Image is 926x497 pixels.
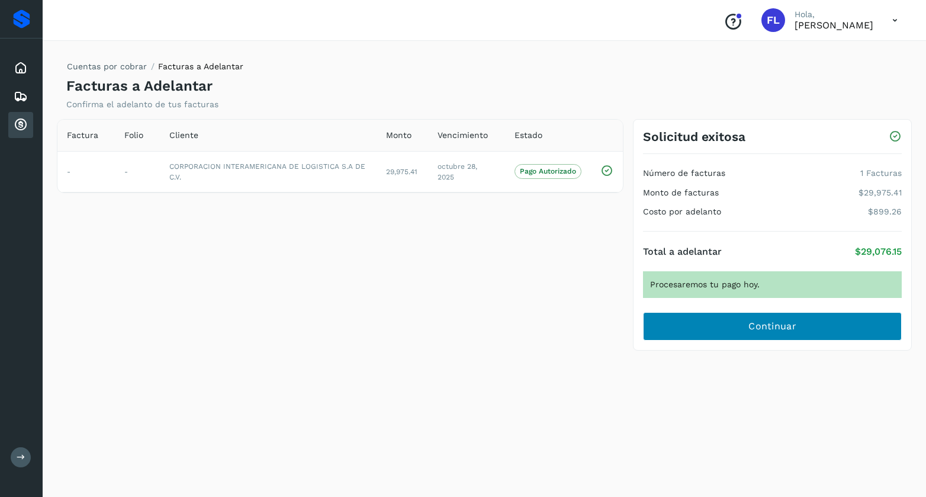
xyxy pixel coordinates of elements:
[643,312,902,341] button: Continuar
[643,188,719,198] h4: Monto de facturas
[66,78,213,95] h4: Facturas a Adelantar
[438,162,477,181] span: octubre 28, 2025
[860,168,902,178] p: 1 Facturas
[8,112,33,138] div: Cuentas por cobrar
[438,129,488,142] span: Vencimiento
[8,55,33,81] div: Inicio
[115,151,160,192] td: -
[386,129,411,142] span: Monto
[795,9,873,20] p: Hola,
[160,151,377,192] td: CORPORACION INTERAMERICANA DE LOGISTICA S.A DE C.V.
[748,320,796,333] span: Continuar
[643,129,745,144] h3: Solicitud exitosa
[643,168,725,178] h4: Número de facturas
[855,246,902,257] p: $29,076.15
[124,129,143,142] span: Folio
[169,129,198,142] span: Cliente
[66,100,218,110] p: Confirma el adelanto de tus facturas
[67,62,147,71] a: Cuentas por cobrar
[643,271,902,298] div: Procesaremos tu pago hoy.
[67,129,98,142] span: Factura
[868,207,902,217] p: $899.26
[643,246,722,257] h4: Total a adelantar
[643,207,721,217] h4: Costo por adelanto
[57,151,115,192] td: -
[386,168,417,176] span: 29,975.41
[520,167,576,175] p: Pago Autorizado
[66,60,243,78] nav: breadcrumb
[859,188,902,198] p: $29,975.41
[158,62,243,71] span: Facturas a Adelantar
[795,20,873,31] p: Fabian Lopez Calva
[515,129,542,142] span: Estado
[8,84,33,110] div: Embarques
